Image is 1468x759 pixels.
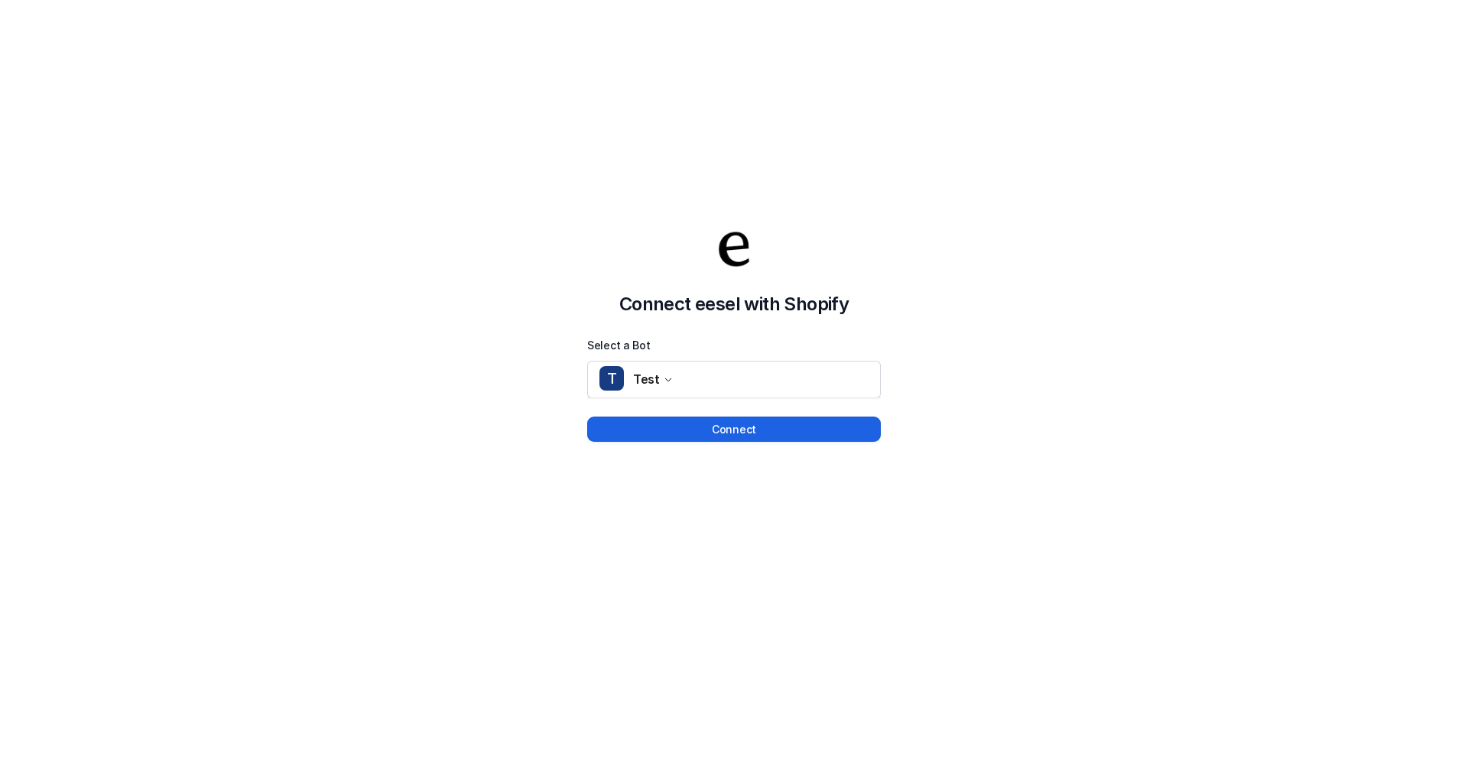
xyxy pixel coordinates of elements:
[633,368,659,390] span: Test
[587,290,881,318] h2: Connect eesel with Shopify
[587,361,881,397] button: TTest
[587,336,881,355] label: Select a Bot
[599,366,624,391] span: T
[711,226,757,272] img: Your Company
[587,417,881,442] button: Connect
